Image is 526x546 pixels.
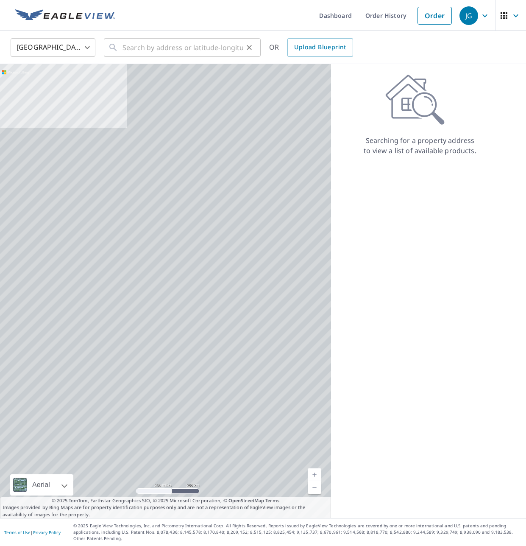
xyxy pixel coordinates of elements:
[73,523,522,542] p: © 2025 Eagle View Technologies, Inc. and Pictometry International Corp. All Rights Reserved. Repo...
[4,529,31,535] a: Terms of Use
[287,38,353,57] a: Upload Blueprint
[269,38,353,57] div: OR
[308,468,321,481] a: Current Level 5, Zoom In
[308,481,321,494] a: Current Level 5, Zoom Out
[15,9,115,22] img: EV Logo
[459,6,478,25] div: JG
[10,474,73,496] div: Aerial
[243,42,255,53] button: Clear
[52,497,279,504] span: © 2025 TomTom, Earthstar Geographics SIO, © 2025 Microsoft Corporation, ©
[11,36,95,59] div: [GEOGRAPHIC_DATA]
[294,42,346,53] span: Upload Blueprint
[417,7,452,25] a: Order
[33,529,61,535] a: Privacy Policy
[265,497,279,504] a: Terms
[228,497,264,504] a: OpenStreetMap
[363,135,477,156] p: Searching for a property address to view a list of available products.
[4,530,61,535] p: |
[122,36,243,59] input: Search by address or latitude-longitude
[30,474,53,496] div: Aerial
